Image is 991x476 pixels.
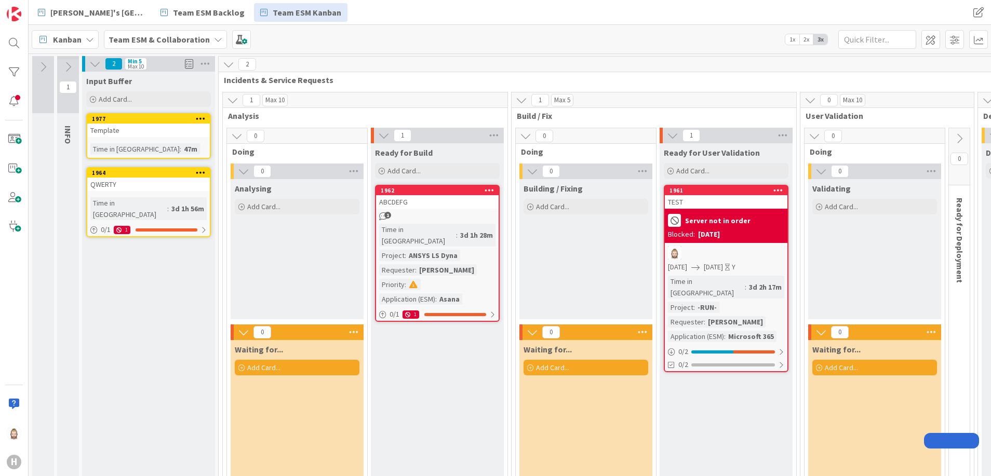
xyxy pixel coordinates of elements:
[376,186,499,209] div: 1962ABCDEFG
[128,59,142,64] div: Min 5
[664,147,760,158] span: Ready for User Validation
[376,308,499,321] div: 0/11
[669,187,787,194] div: 1961
[247,130,264,142] span: 0
[405,250,406,261] span: :
[825,363,858,372] span: Add Card...
[384,212,391,219] span: 1
[685,217,751,224] b: Server not in order
[668,262,687,273] span: [DATE]
[820,94,838,106] span: 0
[531,94,549,106] span: 1
[950,153,968,165] span: 0
[456,229,458,241] span: :
[417,264,477,276] div: [PERSON_NAME]
[232,146,354,157] span: Doing
[59,81,77,93] span: 1
[181,143,200,155] div: 47m
[379,293,435,305] div: Application (ESM)
[838,30,916,49] input: Quick Filter...
[92,115,210,123] div: 1977
[379,250,405,261] div: Project
[376,186,499,195] div: 1962
[406,250,460,261] div: ANSYS LS Dyna
[387,166,421,175] span: Add Card...
[379,264,415,276] div: Requester
[381,187,499,194] div: 1962
[247,363,280,372] span: Add Card...
[253,326,271,338] span: 0
[375,185,500,322] a: 1962ABCDEFGTime in [GEOGRAPHIC_DATA]:3d 1h 28mProject:ANSYS LS DynaRequester:[PERSON_NAME]Priorit...
[682,129,700,142] span: 1
[390,309,399,320] span: 0 / 1
[746,281,784,293] div: 3d 2h 17m
[105,58,123,70] span: 2
[87,168,210,191] div: 1964QWERTY
[87,223,210,236] div: 0/11
[812,183,851,194] span: Validating
[668,229,695,240] div: Blocked:
[7,7,21,21] img: Visit kanbanzone.com
[665,345,787,358] div: 0/2
[831,326,849,338] span: 0
[524,344,572,355] span: Waiting for...
[831,165,849,178] span: 0
[154,3,251,22] a: Team ESM Backlog
[87,114,210,124] div: 1977
[114,226,130,234] div: 1
[394,129,411,142] span: 1
[403,310,419,319] div: 1
[665,186,787,195] div: 1961
[435,293,437,305] span: :
[668,302,693,313] div: Project
[87,124,210,137] div: Template
[521,146,643,157] span: Doing
[524,183,583,194] span: Building / Fixing
[7,455,21,469] div: H
[678,346,688,357] span: 0 / 2
[415,264,417,276] span: :
[167,203,169,214] span: :
[109,34,210,45] b: Team ESM & Collaboration
[799,34,813,45] span: 2x
[536,363,569,372] span: Add Card...
[405,279,406,290] span: :
[678,359,688,370] span: 0/2
[955,198,965,283] span: Ready for Deployment
[243,94,260,106] span: 1
[665,186,787,209] div: 1961TEST
[704,262,723,273] span: [DATE]
[247,202,280,211] span: Add Card...
[101,224,111,235] span: 0 / 1
[813,34,827,45] span: 3x
[698,229,720,240] div: [DATE]
[704,316,705,328] span: :
[810,146,932,157] span: Doing
[542,165,560,178] span: 0
[825,202,858,211] span: Add Card...
[228,111,494,121] span: Analysis
[7,426,21,440] img: Rv
[695,302,719,313] div: -RUN-
[376,195,499,209] div: ABCDEFG
[92,169,210,176] div: 1964
[238,58,256,71] span: 2
[668,276,745,298] div: Time in [GEOGRAPHIC_DATA]
[843,98,862,103] div: Max 10
[665,246,787,260] div: Rv
[173,6,245,19] span: Team ESM Backlog
[806,111,961,121] span: User Validation
[379,224,456,247] div: Time in [GEOGRAPHIC_DATA]
[745,281,746,293] span: :
[437,293,462,305] div: Asana
[724,331,726,342] span: :
[254,3,347,22] a: Team ESM Kanban
[265,98,285,103] div: Max 10
[63,126,73,144] span: INFO
[87,168,210,178] div: 1964
[665,195,787,209] div: TEST
[668,316,704,328] div: Requester
[517,111,783,121] span: Build / Fix
[676,166,709,175] span: Add Card...
[128,64,144,69] div: Max 10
